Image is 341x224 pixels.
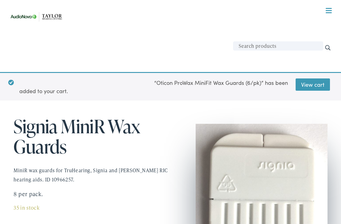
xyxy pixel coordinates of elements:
[233,41,323,51] input: Search products
[13,167,168,183] span: MiniR wax guards for TruHearing, Signia and [PERSON_NAME] RIC hearing aids. ID 10966257.
[13,70,121,76] span: / / /
[44,70,71,76] a: Wax Guards
[13,116,170,157] h1: Signia MiniR Wax Guards
[13,190,170,199] p: 8 per pack.
[324,44,331,51] input: Search
[73,70,121,76] span: Signia MiniR Wax Guards
[13,204,170,212] p: 35 in stock
[296,78,330,91] a: View cart
[13,70,27,76] a: Home
[11,25,334,44] a: What We Offer
[29,70,42,76] a: Shop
